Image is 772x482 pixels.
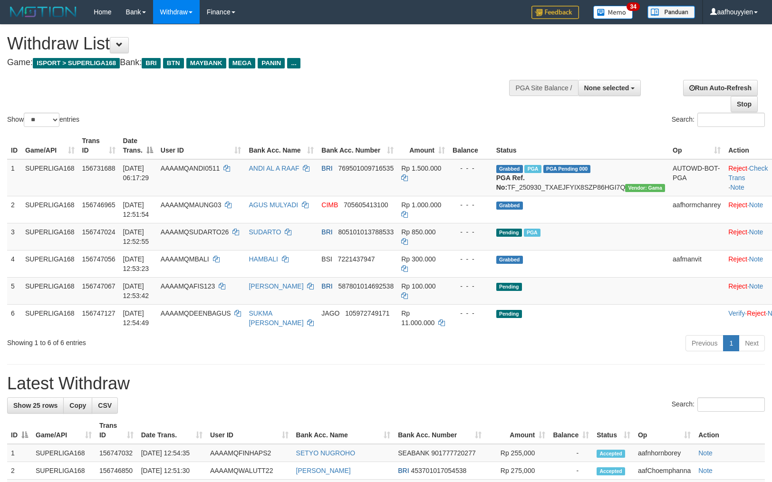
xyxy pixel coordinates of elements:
[397,132,449,159] th: Amount: activate to sort column ascending
[137,417,206,444] th: Date Trans.: activate to sort column ascending
[7,113,79,127] label: Show entries
[492,159,669,196] td: TF_250930_TXAEJFYIX8SZP86HGI7Q
[96,417,137,444] th: Trans ID: activate to sort column ascending
[123,164,149,182] span: [DATE] 06:17:29
[401,201,441,209] span: Rp 1.000.000
[398,467,409,474] span: BRI
[449,132,492,159] th: Balance
[7,34,505,53] h1: Withdraw List
[728,164,747,172] a: Reject
[509,80,578,96] div: PGA Site Balance /
[739,335,765,351] a: Next
[7,250,21,277] td: 4
[669,132,724,159] th: Op: activate to sort column ascending
[401,164,441,172] span: Rp 1.500.000
[13,402,58,409] span: Show 25 rows
[398,449,429,457] span: SEABANK
[453,281,489,291] div: - - -
[32,417,96,444] th: Game/API: activate to sort column ascending
[33,58,120,68] span: ISPORT > SUPERLIGA168
[627,2,639,11] span: 34
[524,229,540,237] span: Marked by aafheankoy
[92,397,118,414] a: CSV
[669,196,724,223] td: aafhormchanrey
[578,80,641,96] button: None selected
[96,462,137,480] td: 156746850
[401,255,435,263] span: Rp 300.000
[249,164,299,172] a: ANDI AL A RAAF
[7,277,21,304] td: 5
[321,201,338,209] span: CIMB
[98,402,112,409] span: CSV
[206,417,292,444] th: User ID: activate to sort column ascending
[549,417,593,444] th: Balance: activate to sort column ascending
[161,228,229,236] span: AAAAMQSUDARTO26
[593,6,633,19] img: Button%20Memo.svg
[431,449,475,457] span: Copy 901777720277 to clipboard
[63,397,92,414] a: Copy
[453,164,489,173] div: - - -
[496,310,522,318] span: Pending
[96,444,137,462] td: 156747032
[597,450,625,458] span: Accepted
[82,255,116,263] span: 156747056
[161,309,231,317] span: AAAAMQDEENBAGUS
[730,183,744,191] a: Note
[7,223,21,250] td: 3
[161,201,222,209] span: AAAAMQMAUNG03
[82,282,116,290] span: 156747067
[321,164,332,172] span: BRI
[496,256,523,264] span: Grabbed
[137,444,206,462] td: [DATE] 12:54:35
[401,282,435,290] span: Rp 100.000
[344,201,388,209] span: Copy 705605413100 to clipboard
[82,164,116,172] span: 156731688
[634,417,695,444] th: Op: activate to sort column ascending
[345,309,389,317] span: Copy 105972749171 to clipboard
[249,228,281,236] a: SUDARTO
[401,309,434,327] span: Rp 11.000.000
[206,444,292,462] td: AAAAMQFINHAPS2
[123,228,149,245] span: [DATE] 12:52:55
[21,223,78,250] td: SUPERLIGA168
[685,335,724,351] a: Previous
[728,201,747,209] a: Reject
[485,462,549,480] td: Rp 275,000
[318,132,397,159] th: Bank Acc. Number: activate to sort column ascending
[82,309,116,317] span: 156747127
[524,165,541,173] span: Marked by aafromsomean
[593,417,634,444] th: Status: activate to sort column ascending
[249,255,278,263] a: HAMBALI
[21,132,78,159] th: Game/API: activate to sort column ascending
[32,444,96,462] td: SUPERLIGA168
[229,58,256,68] span: MEGA
[492,132,669,159] th: Status
[728,228,747,236] a: Reject
[287,58,300,68] span: ...
[453,200,489,210] div: - - -
[321,255,332,263] span: BSI
[123,255,149,272] span: [DATE] 12:53:23
[157,132,245,159] th: User ID: activate to sort column ascending
[672,113,765,127] label: Search:
[186,58,226,68] span: MAYBANK
[597,467,625,475] span: Accepted
[697,397,765,412] input: Search:
[496,174,525,191] b: PGA Ref. No:
[142,58,160,68] span: BRI
[24,113,59,127] select: Showentries
[21,304,78,331] td: SUPERLIGA168
[749,282,763,290] a: Note
[7,304,21,331] td: 6
[21,196,78,223] td: SUPERLIGA168
[485,444,549,462] td: Rp 255,000
[401,228,435,236] span: Rp 850.000
[531,6,579,19] img: Feedback.jpg
[69,402,86,409] span: Copy
[485,417,549,444] th: Amount: activate to sort column ascending
[7,444,32,462] td: 1
[338,164,394,172] span: Copy 769501009716535 to clipboard
[245,132,318,159] th: Bank Acc. Name: activate to sort column ascending
[496,165,523,173] span: Grabbed
[698,449,713,457] a: Note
